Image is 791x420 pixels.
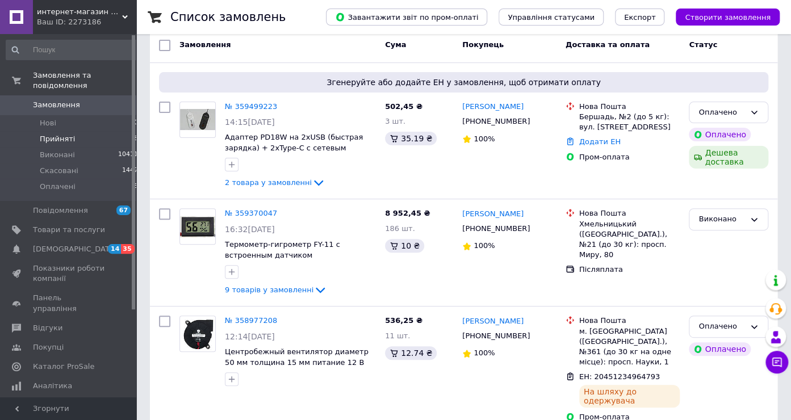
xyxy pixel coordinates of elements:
[33,70,136,91] span: Замовлення та повідомлення
[685,13,771,22] span: Створити замовлення
[689,146,768,169] div: Дешева доставка
[225,117,275,127] span: 14:15[DATE]
[385,40,406,49] span: Cума
[225,102,277,111] a: № 359499223
[579,372,660,381] span: ЕН: 20451234964793
[326,9,487,26] button: Завантажити звіт по пром-оплаті
[134,134,138,144] span: 8
[462,209,524,220] a: [PERSON_NAME]
[460,114,532,129] div: [PHONE_NUMBER]
[385,331,410,340] span: 11 шт.
[579,152,680,162] div: Пром-оплата
[225,316,277,325] a: № 358977208
[134,118,138,128] span: 0
[462,40,504,49] span: Покупець
[676,9,780,26] button: Створити замовлення
[474,348,495,357] span: 100%
[566,40,650,49] span: Доставка та оплата
[170,10,286,24] h1: Список замовлень
[462,102,524,112] a: [PERSON_NAME]
[33,381,72,391] span: Аналітика
[33,323,62,333] span: Відгуки
[33,293,105,313] span: Панель управління
[579,316,680,326] div: Нова Пошта
[225,178,312,187] span: 2 товара у замовленні
[225,240,340,259] a: Термометр-гигрометр FY-11 с встроенным датчиком
[37,17,136,27] div: Ваш ID: 2273186
[118,150,138,160] span: 10411
[225,347,369,367] a: Центробежный вентилятор диаметр 50 мм толщина 15 мм питание 12 В
[180,216,215,237] img: Фото товару
[664,12,780,21] a: Створити замовлення
[499,9,604,26] button: Управління статусами
[689,40,717,49] span: Статус
[385,316,422,325] span: 536,25 ₴
[508,13,595,22] span: Управління статусами
[40,134,75,144] span: Прийняті
[33,225,105,235] span: Товари та послуги
[698,213,745,225] div: Виконано
[385,346,437,360] div: 12.74 ₴
[579,385,680,408] div: На шляху до одержувача
[121,244,134,254] span: 35
[33,263,105,284] span: Показники роботи компанії
[624,13,656,22] span: Експорт
[765,351,788,373] button: Чат з покупцем
[33,362,94,372] span: Каталог ProSale
[579,112,680,132] div: Бершадь, №2 (до 5 кг): вул. [STREET_ADDRESS]
[225,332,275,341] span: 12:14[DATE]
[179,40,231,49] span: Замовлення
[225,285,327,294] a: 9 товарів у замовленні
[579,326,680,368] div: м. [GEOGRAPHIC_DATA] ([GEOGRAPHIC_DATA].), №361 (до 30 кг на одне місце): просп. Науки, 1
[134,182,138,192] span: 5
[225,133,363,162] a: Адаптер PD18W на 2xUSB (быстрая зарядка) + 2хType-C с сетевым шнуром питания
[33,100,80,110] span: Замовлення
[122,166,138,176] span: 1447
[116,205,131,215] span: 67
[385,117,405,125] span: 3 шт.
[385,132,437,145] div: 35.19 ₴
[698,321,745,333] div: Оплачено
[181,316,215,351] img: Фото товару
[40,182,76,192] span: Оплачені
[37,7,122,17] span: интернет-магазин «Multitex»(минимальный заказ 500 гр)
[385,239,424,253] div: 10 ₴
[385,102,422,111] span: 502,45 ₴
[689,342,750,356] div: Оплачено
[462,316,524,327] a: [PERSON_NAME]
[225,209,277,217] a: № 359370047
[385,209,430,217] span: 8 952,45 ₴
[40,118,56,128] span: Нові
[579,219,680,261] div: Хмельницький ([GEOGRAPHIC_DATA].), №21 (до 30 кг): просп. Миру, 80
[179,316,216,352] a: Фото товару
[579,264,680,275] div: Післяплата
[40,166,78,176] span: Скасовані
[33,244,117,254] span: [DEMOGRAPHIC_DATA]
[474,135,495,143] span: 100%
[698,107,745,119] div: Оплачено
[33,342,64,352] span: Покупці
[579,102,680,112] div: Нова Пошта
[460,329,532,343] div: [PHONE_NUMBER]
[179,208,216,245] a: Фото товару
[474,241,495,250] span: 100%
[180,109,215,130] img: Фото товару
[385,224,415,233] span: 186 шт.
[460,221,532,236] div: [PHONE_NUMBER]
[689,128,750,141] div: Оплачено
[615,9,665,26] button: Експорт
[33,205,88,216] span: Повідомлення
[225,285,313,294] span: 9 товарів у замовленні
[164,77,764,88] span: Згенеруйте або додайте ЕН у замовлення, щоб отримати оплату
[108,244,121,254] span: 14
[579,208,680,219] div: Нова Пошта
[225,178,325,187] a: 2 товара у замовленні
[179,102,216,138] a: Фото товару
[335,12,478,22] span: Завантажити звіт по пром-оплаті
[40,150,75,160] span: Виконані
[6,40,139,60] input: Пошук
[579,137,621,146] a: Додати ЕН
